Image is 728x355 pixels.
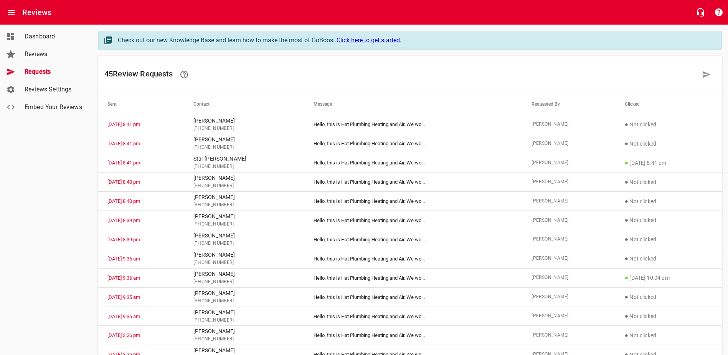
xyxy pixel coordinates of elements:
a: [DATE] 8:39 pm [107,237,140,242]
span: [PHONE_NUMBER] [193,335,295,343]
span: [PERSON_NAME] [532,274,606,282]
a: [DATE] 8:40 pm [107,179,140,185]
td: Hello, this is Hat Plumbing Heating and Air. We wo ... [304,211,522,230]
td: Hello, this is Hat Plumbing Heating and Air. We wo ... [304,326,522,345]
button: Live Chat [691,3,710,22]
td: Hello, this is Hat Plumbing Heating and Air. We wo ... [304,115,522,134]
td: Hello, this is Hat Plumbing Heating and Air. We wo ... [304,173,522,192]
span: [PHONE_NUMBER] [193,221,295,228]
span: ● [625,312,629,320]
span: Reviews [25,50,83,59]
span: ● [625,293,629,300]
td: Hello, this is Hat Plumbing Heating and Air. We wo ... [304,134,522,153]
span: Requests [25,67,83,76]
p: [DATE] 10:04 am [625,273,713,282]
span: ● [625,178,629,186]
a: Click here to get started. [337,36,401,44]
h6: Reviews [22,6,51,18]
p: [PERSON_NAME] [193,232,295,240]
span: [PHONE_NUMBER] [193,201,295,209]
p: [PERSON_NAME] [193,327,295,335]
td: Hello, this is Hat Plumbing Heating and Air. We wo ... [304,192,522,211]
button: Open drawer [2,3,20,22]
span: ● [625,332,629,339]
span: [PERSON_NAME] [532,332,606,339]
span: [PERSON_NAME] [532,197,606,205]
span: [PHONE_NUMBER] [193,163,295,171]
p: [PERSON_NAME] [193,270,295,278]
p: [PERSON_NAME] [193,117,295,125]
p: Not clicked [625,120,713,129]
span: [PERSON_NAME] [532,121,606,128]
span: Dashboard [25,32,83,41]
td: Hello, this is Hat Plumbing Heating and Air. We wo ... [304,249,522,268]
span: ● [625,197,629,205]
span: [PHONE_NUMBER] [193,240,295,247]
p: Not clicked [625,177,713,187]
th: Clicked [616,93,722,115]
th: Contact [184,93,305,115]
td: Hello, this is Hat Plumbing Heating and Air. We wo ... [304,230,522,249]
a: [DATE] 8:39 pm [107,217,140,223]
span: [PERSON_NAME] [532,293,606,301]
p: [PERSON_NAME] [193,193,295,201]
p: Not clicked [625,197,713,206]
span: [PERSON_NAME] [532,217,606,224]
span: [PERSON_NAME] [532,159,606,167]
p: [PERSON_NAME] [193,251,295,259]
button: Support Portal [710,3,728,22]
span: [PERSON_NAME] [532,140,606,148]
p: Not clicked [625,292,713,302]
th: Message [304,93,522,115]
span: ● [625,216,629,224]
span: [PERSON_NAME] [532,255,606,262]
a: [DATE] 9:36 am [107,256,140,262]
p: Not clicked [625,235,713,244]
span: [PHONE_NUMBER] [193,125,295,133]
a: [DATE] 3:26 pm [107,332,140,338]
span: [PHONE_NUMBER] [193,144,295,151]
p: Not clicked [625,331,713,340]
h6: 45 Review Request s [104,65,697,84]
span: [PERSON_NAME] [532,312,606,320]
div: Check out our new Knowledge Base and learn how to make the most of GoBoost. [118,36,714,45]
p: Not clicked [625,254,713,263]
a: [DATE] 9:36 am [107,275,140,281]
a: [DATE] 8:41 pm [107,121,140,127]
span: ● [625,255,629,262]
span: [PERSON_NAME] [532,236,606,243]
span: [PHONE_NUMBER] [193,259,295,267]
a: [DATE] 8:41 pm [107,160,140,166]
p: Not clicked [625,216,713,225]
p: [DATE] 8:41 pm [625,158,713,168]
td: Hello, this is Hat Plumbing Heating and Air. We wo ... [304,307,522,326]
td: Hello, this is Hat Plumbing Heating and Air. We wo ... [304,287,522,307]
span: [PERSON_NAME] [532,178,606,186]
a: [DATE] 8:40 pm [107,198,140,204]
p: [PERSON_NAME] [193,347,295,355]
span: ● [625,121,629,128]
p: [PERSON_NAME] [193,309,295,317]
p: Not clicked [625,139,713,148]
p: [PERSON_NAME] [193,174,295,182]
td: Hello, this is Hat Plumbing Heating and Air. We wo ... [304,268,522,287]
a: [DATE] 9:35 am [107,314,140,319]
a: [DATE] 9:35 am [107,294,140,300]
span: Embed Your Reviews [25,103,83,112]
a: Learn how requesting reviews can improve your online presence [175,65,193,84]
th: Sent [98,93,184,115]
span: [PHONE_NUMBER] [193,182,295,190]
span: [PHONE_NUMBER] [193,317,295,324]
span: ● [625,274,629,281]
p: [PERSON_NAME] [193,289,295,297]
a: [DATE] 8:41 pm [107,141,140,146]
span: [PHONE_NUMBER] [193,278,295,286]
p: [PERSON_NAME] [193,212,295,221]
p: [PERSON_NAME] [193,136,295,144]
td: Hello, this is Hat Plumbing Heating and Air. We wo ... [304,153,522,173]
th: Requested By [522,93,615,115]
span: ● [625,159,629,166]
span: [PHONE_NUMBER] [193,297,295,305]
span: ● [625,236,629,243]
a: Request a review [697,65,716,84]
